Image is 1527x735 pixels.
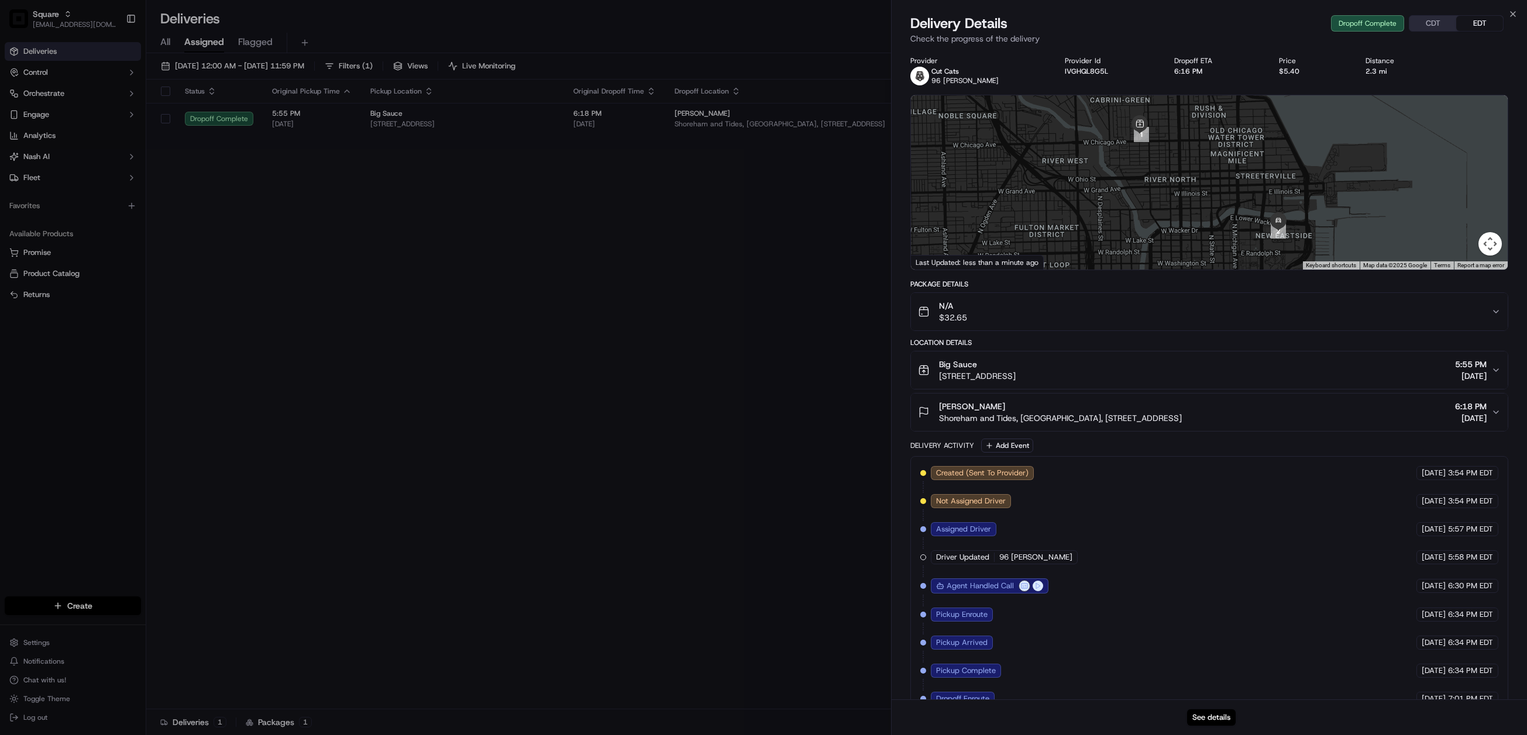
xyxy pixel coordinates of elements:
[910,279,1509,289] div: Package Details
[1306,261,1356,270] button: Keyboard shortcuts
[1187,709,1236,726] button: See details
[1455,358,1487,370] span: 5:55 PM
[1434,262,1450,268] a: Terms (opens in new tab)
[1448,496,1493,506] span: 3:54 PM EDT
[1422,637,1446,648] span: [DATE]
[1065,56,1155,65] div: Provider Id
[1422,468,1446,478] span: [DATE]
[911,255,1044,270] div: Last Updated: less than a minute ago
[1065,67,1108,76] button: IVGHQL8G5L
[939,312,967,323] span: $32.65
[914,254,952,270] a: Open this area in Google Maps (opens a new window)
[1422,609,1446,620] span: [DATE]
[1448,609,1493,620] span: 6:34 PM EDT
[910,441,974,450] div: Delivery Activity
[1455,370,1487,382] span: [DATE]
[1448,665,1493,676] span: 6:34 PM EDT
[1457,262,1504,268] a: Report a map error
[1366,67,1442,76] div: 2.3 mi
[1422,581,1446,591] span: [DATE]
[939,300,967,312] span: N/A
[1422,665,1446,676] span: [DATE]
[1448,693,1493,704] span: 7:01 PM EDT
[1279,56,1347,65] div: Price
[947,581,1014,591] p: Agent Handled Call
[1448,637,1493,648] span: 6:34 PM EDT
[939,358,977,370] span: Big Sauce
[931,67,999,76] p: Cut Cats
[981,439,1033,453] button: Add Event
[936,665,996,676] span: Pickup Complete
[910,338,1509,347] div: Location Details
[1448,468,1493,478] span: 3:54 PM EDT
[936,496,1006,506] span: Not Assigned Driver
[1174,56,1260,65] div: Dropoff ETA
[1422,496,1446,506] span: [DATE]
[931,76,999,85] span: 96 [PERSON_NAME]
[939,401,1005,412] span: [PERSON_NAME]
[1422,524,1446,534] span: [DATE]
[914,254,952,270] img: Google
[936,468,1029,478] span: Created (Sent To Provider)
[1478,232,1502,256] button: Map camera controls
[911,293,1508,330] button: N/A$32.65
[911,394,1508,431] button: [PERSON_NAME]Shoreham and Tides, [GEOGRAPHIC_DATA], [STREET_ADDRESS]6:18 PM[DATE]
[1448,581,1493,591] span: 6:30 PM EDT
[936,609,988,620] span: Pickup Enroute
[939,370,1016,382] span: [STREET_ADDRESS]
[939,412,1182,424] span: Shoreham and Tides, [GEOGRAPHIC_DATA], [STREET_ADDRESS]
[911,351,1508,389] button: Big Sauce[STREET_ADDRESS]5:55 PM[DATE]
[910,33,1509,44] p: Check the progress of the delivery
[936,693,989,704] span: Dropoff Enroute
[1422,693,1446,704] span: [DATE]
[1174,67,1260,76] div: 6:16 PM
[1409,16,1456,31] button: CDT
[999,552,1072,563] span: 96 [PERSON_NAME]
[910,14,1007,33] span: Delivery Details
[1456,16,1503,31] button: EDT
[910,56,1046,65] div: Provider
[1363,262,1427,268] span: Map data ©2025 Google
[1271,223,1286,239] div: 2
[1366,56,1442,65] div: Distance
[936,524,991,534] span: Assigned Driver
[1455,412,1487,424] span: [DATE]
[1422,552,1446,563] span: [DATE]
[936,552,989,563] span: Driver Updated
[1455,401,1487,412] span: 6:18 PM
[1448,524,1493,534] span: 5:57 PM EDT
[1448,552,1493,563] span: 5:58 PM EDT
[1134,127,1149,142] div: 1
[1279,67,1347,76] div: $5.40
[910,67,929,85] img: cut_cats_logo_v3.png
[936,637,988,648] span: Pickup Arrived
